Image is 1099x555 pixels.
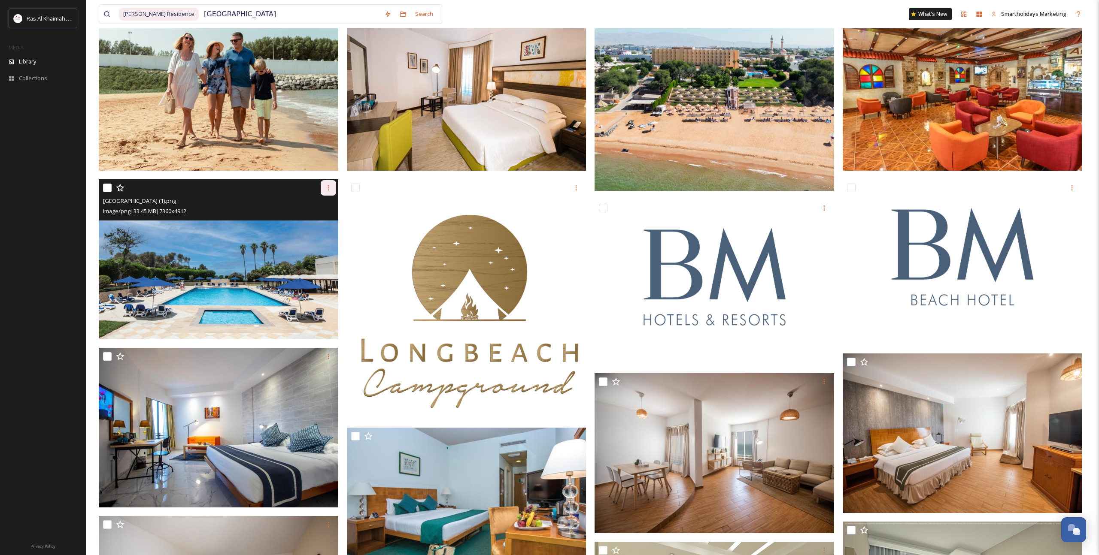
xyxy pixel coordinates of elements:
img: BM Beach Hotel (3).jpg [347,11,586,171]
span: [GEOGRAPHIC_DATA] (1).png [103,197,176,205]
span: MEDIA [9,44,24,51]
span: image/png | 33.45 MB | 7360 x 4912 [103,207,186,215]
img: Longbeach Campground Logo.png [347,179,586,419]
button: Open Chat [1061,517,1086,542]
img: Rustic Premium.JPG [99,347,338,507]
img: Logo_RAKTDA_RGB-01.png [14,14,22,23]
span: Smartholidays Marketing [1001,10,1066,18]
img: BM Hotels and Resorts.png [595,199,834,365]
span: Privacy Policy [30,543,55,549]
a: Privacy Policy [30,540,55,551]
span: Ras Al Khaimah Tourism Development Authority [27,14,148,22]
a: What's New [909,8,952,20]
a: Smartholidays Marketing [987,6,1071,22]
span: [PERSON_NAME] Residence [119,8,199,20]
img: Executive Suite.jpg [843,353,1082,513]
span: Library [19,57,36,66]
img: BM Beach Hotel Logo.png [843,179,1082,345]
div: Search [411,6,437,22]
img: BM Beach Hotel (1).png [99,179,338,339]
img: BM Beach Hotel (4).jpg [99,11,338,171]
img: Executive Suite .jpg [595,373,834,533]
img: BM Beach Hotel (2).jpg [595,11,834,191]
span: Collections [19,74,47,82]
img: BM Beach Hotel (1).jpg [843,11,1082,171]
